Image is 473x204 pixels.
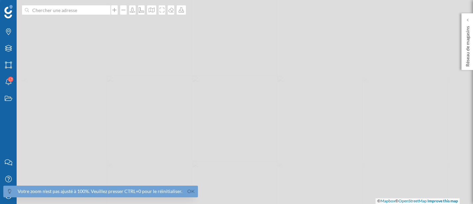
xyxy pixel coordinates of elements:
div: © © [376,198,460,204]
a: OpenStreetMap [398,198,427,203]
a: Improve this map [427,198,458,203]
div: Votre zoom n'est pas ajusté à 100%. Veuillez presser CTRL+0 pour le réinitialiser. [18,188,182,195]
p: Réseau de magasins [464,23,471,67]
a: Ok [186,188,196,195]
a: Mapbox [381,198,395,203]
img: Logo Geoblink [4,5,13,18]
